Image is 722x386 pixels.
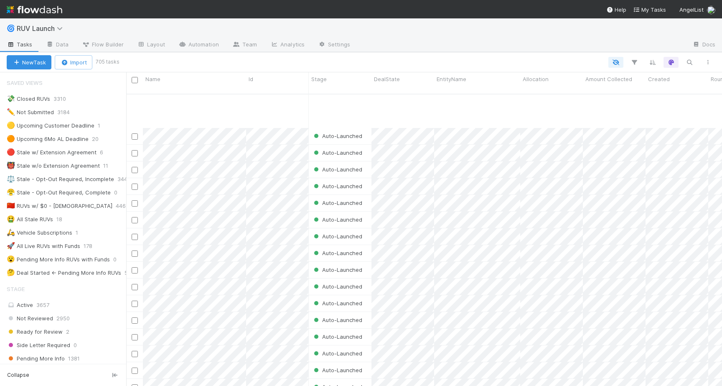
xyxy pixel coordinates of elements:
[312,367,362,373] span: Auto-Launched
[7,256,15,263] span: 😮
[7,175,15,182] span: ⚖️
[312,215,362,224] div: Auto-Launched
[7,215,15,222] span: 🤮
[132,167,138,173] input: Toggle Row Selected
[7,3,62,17] img: logo-inverted-e16ddd16eac7371096b0.svg
[312,199,362,206] span: Auto-Launched
[96,58,119,66] small: 705 tasks
[7,134,89,144] div: Upcoming 6Mo AL Deadline
[312,333,362,340] span: Auto-Launched
[7,313,53,324] span: Not Reviewed
[84,241,101,251] span: 178
[7,201,112,211] div: RUVs w/ $0 - [DEMOGRAPHIC_DATA]
[7,148,15,156] span: 🔴
[312,299,362,307] div: Auto-Launched
[125,268,136,278] span: 5
[92,134,107,144] span: 20
[312,233,362,240] span: Auto-Launched
[7,107,54,118] div: Not Submitted
[7,189,15,196] span: 😤
[132,368,138,374] input: Toggle Row Selected
[7,340,70,350] span: Side Letter Required
[312,350,362,357] span: Auto-Launched
[7,327,63,337] span: Ready for Review
[7,122,15,129] span: 🟡
[374,75,400,83] span: DealState
[707,6,715,14] img: avatar_15e6a745-65a2-4f19-9667-febcb12e2fc8.png
[132,217,138,223] input: Toggle Row Selected
[312,366,362,374] div: Auto-Launched
[7,25,15,32] span: 🌀
[132,317,138,324] input: Toggle Row Selected
[132,150,138,156] input: Toggle Row Selected
[312,316,362,324] div: Auto-Launched
[7,202,15,209] span: 🇨🇳
[7,228,72,238] div: Vehicle Subscriptions
[132,334,138,340] input: Toggle Row Selected
[56,313,70,324] span: 2950
[113,254,125,265] span: 0
[523,75,549,83] span: Allocation
[132,284,138,290] input: Toggle Row Selected
[100,147,112,158] span: 6
[7,135,15,142] span: 🟠
[312,216,362,223] span: Auto-Launched
[7,120,94,131] div: Upcoming Customer Deadline
[7,161,100,171] div: Stale w/o Extension Agreement
[312,199,362,207] div: Auto-Launched
[585,75,632,83] span: Amount Collected
[75,38,130,52] a: Flow Builder
[312,266,362,273] span: Auto-Launched
[53,94,74,104] span: 3310
[55,55,92,69] button: Import
[7,108,15,115] span: ✏️
[7,300,124,310] div: Active
[132,234,138,240] input: Toggle Row Selected
[7,214,53,225] div: All Stale RUVs
[114,187,126,198] span: 0
[7,242,15,249] span: 🚀
[132,77,138,83] input: Toggle All Rows Selected
[7,174,114,184] div: Stale - Opt-Out Required, Incomplete
[312,183,362,189] span: Auto-Launched
[7,371,29,379] span: Collapse
[132,251,138,257] input: Toggle Row Selected
[68,353,80,364] span: 1381
[172,38,226,52] a: Automation
[312,232,362,240] div: Auto-Launched
[39,38,75,52] a: Data
[312,249,362,257] div: Auto-Launched
[7,95,15,102] span: 💸
[7,353,65,364] span: Pending More Info
[7,55,51,69] button: NewTask
[686,38,722,52] a: Docs
[312,282,362,291] div: Auto-Launched
[437,75,466,83] span: EntityName
[7,74,43,91] span: Saved Views
[312,166,362,173] span: Auto-Launched
[7,269,15,276] span: 🤔
[226,38,264,52] a: Team
[116,201,137,211] span: 4467
[312,182,362,190] div: Auto-Launched
[312,165,362,174] div: Auto-Launched
[7,147,97,158] div: Stale w/ Extension Agreement
[57,107,78,118] span: 3184
[7,162,15,169] span: 👹
[103,161,117,171] span: 11
[648,75,670,83] span: Created
[56,214,71,225] span: 18
[145,75,160,83] span: Name
[117,174,136,184] span: 344
[312,148,362,157] div: Auto-Launched
[312,250,362,256] span: Auto-Launched
[633,6,666,13] span: My Tasks
[312,133,362,139] span: Auto-Launched
[74,340,77,350] span: 0
[312,266,362,274] div: Auto-Launched
[264,38,311,52] a: Analytics
[132,200,138,207] input: Toggle Row Selected
[633,5,666,14] a: My Tasks
[7,187,111,198] div: Stale - Opt-Out Required, Complete
[7,94,50,104] div: Closed RUVs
